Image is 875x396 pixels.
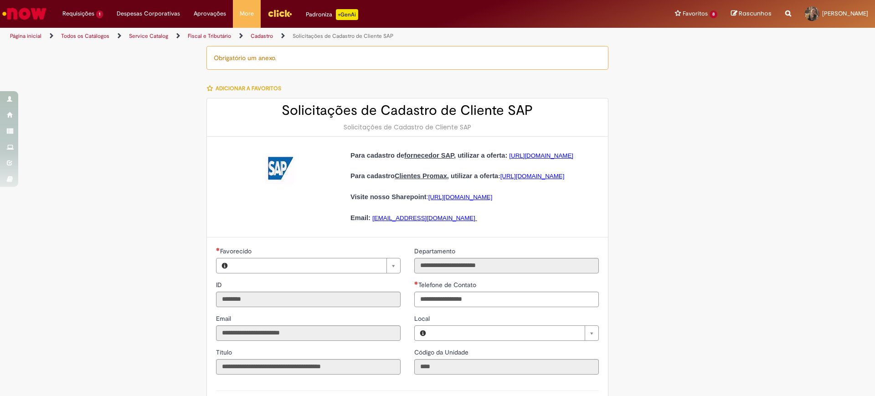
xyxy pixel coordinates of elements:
[117,9,180,18] span: Despesas Corporativas
[216,281,224,289] span: Somente leitura - ID
[739,9,772,18] span: Rascunhos
[350,152,507,159] span: Para cadastro de , utilizar a oferta:
[428,194,493,201] a: [URL][DOMAIN_NAME]
[268,6,292,20] img: click_logo_yellow_360x200.png
[216,314,233,323] span: Somente leitura - Email
[7,28,576,45] ul: Trilhas de página
[61,32,109,40] a: Todos os Catálogos
[414,348,470,357] label: Somente leitura - Código da Unidade
[427,193,428,201] span: :
[233,258,400,273] a: Limpar campo Favorecido
[96,10,103,18] span: 1
[509,152,573,159] a: [URL][DOMAIN_NAME]
[498,173,500,180] span: :
[414,359,599,375] input: Código da Unidade
[251,32,273,40] a: Cadastro
[220,247,253,255] span: Necessários - Favorecido
[350,214,371,221] span: Email:
[216,359,401,375] input: Título
[415,326,431,340] button: Local, Visualizar este registro
[414,314,432,323] span: Local
[306,9,358,20] div: Padroniza
[216,325,401,341] input: Email
[350,193,427,201] span: Visite nosso Sharepoint
[216,247,220,251] span: Necessários
[62,9,94,18] span: Requisições
[1,5,48,23] img: ServiceNow
[216,280,224,289] label: Somente leitura - ID
[216,348,234,357] label: Somente leitura - Título
[414,281,418,285] span: Obrigatório Preenchido
[194,9,226,18] span: Aprovações
[414,348,470,356] span: Somente leitura - Código da Unidade
[822,10,868,17] span: [PERSON_NAME]
[216,348,234,356] span: Somente leitura - Título
[414,258,599,273] input: Departamento
[216,103,599,118] h2: Solicitações de Cadastro de Cliente SAP
[731,10,772,18] a: Rascunhos
[10,32,41,40] a: Página inicial
[395,172,447,180] u: Clientes Promax
[500,173,565,180] a: [URL][DOMAIN_NAME]
[216,292,401,307] input: ID
[240,9,254,18] span: More
[216,258,233,273] button: Favorecido, Visualizar este registro
[431,326,598,340] a: Limpar campo Local
[216,314,233,323] label: Somente leitura - Email
[129,32,168,40] a: Service Catalog
[372,215,475,221] a: [EMAIL_ADDRESS][DOMAIN_NAME]
[350,172,498,180] span: Para cadastro , utilizar a oferta
[188,32,231,40] a: Fiscal e Tributário
[404,152,454,159] u: fornecedor SAP
[414,247,457,256] label: Somente leitura - Departamento
[336,9,358,20] p: +GenAi
[414,292,599,307] input: Telefone de Contato
[206,79,286,98] button: Adicionar a Favoritos
[414,247,457,255] span: Somente leitura - Departamento
[206,46,608,70] div: Obrigatório um anexo.
[710,10,717,18] span: 8
[265,155,294,184] img: Solicitações de Cadastro de Cliente SAP
[683,9,708,18] span: Favoritos
[293,32,393,40] a: Solicitações de Cadastro de Cliente SAP
[216,85,281,92] span: Adicionar a Favoritos
[216,123,599,132] div: Solicitações de Cadastro de Cliente SAP
[418,281,478,289] span: Telefone de Contato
